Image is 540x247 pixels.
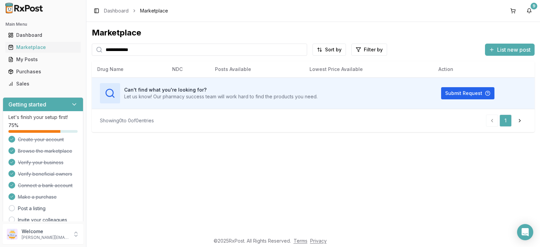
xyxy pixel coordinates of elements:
[92,27,535,38] div: Marketplace
[5,22,81,27] h2: Main Menu
[8,68,78,75] div: Purchases
[500,115,512,127] a: 1
[124,87,318,93] h3: Can't find what you're looking for?
[304,61,433,77] th: Lowest Price Available
[3,78,83,89] button: Sales
[8,32,78,39] div: Dashboard
[517,224,533,240] div: Open Intercom Messenger
[433,61,535,77] th: Action
[210,61,304,77] th: Posts Available
[497,46,531,54] span: List new post
[8,44,78,51] div: Marketplace
[8,100,46,108] h3: Getting started
[3,54,83,65] button: My Posts
[104,7,129,14] a: Dashboard
[18,205,46,212] a: Post a listing
[7,229,18,240] img: User avatar
[310,238,327,244] a: Privacy
[104,7,168,14] nav: breadcrumb
[8,114,78,121] p: Let's finish your setup first!
[351,44,387,56] button: Filter by
[22,235,69,240] p: [PERSON_NAME][EMAIL_ADDRESS][DOMAIN_NAME]
[531,3,537,9] div: 9
[5,29,81,41] a: Dashboard
[441,87,494,99] button: Submit Request
[18,136,64,143] span: Create your account
[92,61,167,77] th: Drug Name
[485,47,535,54] a: List new post
[8,80,78,87] div: Sales
[513,115,526,127] a: Go to next page
[18,217,67,223] a: Invite your colleagues
[3,30,83,41] button: Dashboard
[524,5,535,16] button: 9
[18,171,72,177] span: Verify beneficial owners
[18,194,57,200] span: Make a purchase
[5,78,81,90] a: Sales
[313,44,346,56] button: Sort by
[3,42,83,53] button: Marketplace
[3,66,83,77] button: Purchases
[486,115,526,127] nav: pagination
[8,122,19,129] span: 75 %
[18,182,73,189] span: Connect a bank account
[485,44,535,56] button: List new post
[5,53,81,66] a: My Posts
[325,46,342,53] span: Sort by
[124,93,318,100] p: Let us know! Our pharmacy success team will work hard to find the products you need.
[100,117,154,124] div: Showing 0 to 0 of 0 entries
[140,7,168,14] span: Marketplace
[8,56,78,63] div: My Posts
[3,3,46,14] img: RxPost Logo
[5,41,81,53] a: Marketplace
[5,66,81,78] a: Purchases
[18,159,63,166] span: Verify your business
[364,46,383,53] span: Filter by
[18,148,72,154] span: Browse the marketplace
[22,228,69,235] p: Welcome
[167,61,210,77] th: NDC
[294,238,307,244] a: Terms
